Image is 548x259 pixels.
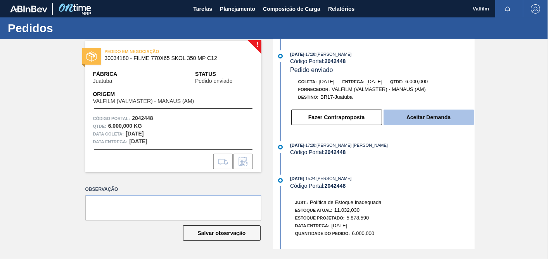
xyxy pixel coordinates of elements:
span: [DATE] [319,79,335,84]
span: Entrega: [342,79,365,84]
span: Data Entrega: [295,223,330,228]
span: 5.878,590 [346,215,369,221]
span: [DATE] [332,223,347,228]
strong: [DATE] [130,138,147,144]
span: Estoque Projetado: [295,216,345,220]
span: VALFILM (VALMASTER) - MANAUS (AM) [332,86,425,92]
span: 11.032,030 [334,207,360,213]
span: 6.000,000 [405,79,428,84]
span: Juatuba [93,78,112,84]
button: Fazer Contraproposta [291,110,382,125]
div: Código Portal: [290,183,474,189]
span: Tarefas [193,4,212,14]
span: Código Portal: [93,115,130,122]
button: Salvar observação [183,225,261,241]
img: atual [278,178,283,183]
strong: 2042448 [132,115,153,121]
span: BR17-Juatuba [320,94,353,100]
div: Informar alteração no pedido [233,154,253,169]
button: Notificações [495,3,520,14]
span: Estoque Atual: [295,208,332,213]
div: Código Portal: [290,58,474,64]
span: Coleta: [298,79,317,84]
span: Origem [93,90,216,98]
strong: 2042448 [325,183,346,189]
span: Planejamento [220,4,255,14]
span: VALFILM (VALMASTER) - MANAUS (AM) [93,98,194,104]
span: 6.000,000 [352,230,374,236]
button: Aceitar Demanda [384,110,474,125]
span: - 17:28 [304,143,315,148]
img: TNhmsLtSVTkK8tSr43FrP2fwEKptu5GPRR3wAAAABJRU5ErkJggg== [10,5,47,12]
span: [DATE] [290,143,304,148]
img: atual [278,54,283,58]
span: Qtde: [390,79,403,84]
span: : [PERSON_NAME] [315,176,352,181]
span: PEDIDO EM NEGOCIAÇÃO [105,48,213,55]
span: Destino: [298,95,319,99]
span: Fábrica [93,70,137,78]
span: Data entrega: [93,138,128,146]
span: Fornecedor: [298,87,330,92]
h1: Pedidos [8,24,145,33]
img: status [86,51,97,62]
strong: 2042448 [325,58,346,64]
span: Política de Estoque Inadequada [310,199,381,205]
div: Ir para Composição de Carga [213,154,233,169]
span: Relatórios [328,4,354,14]
strong: 6.000,000 KG [108,123,142,129]
span: Pedido enviado [195,78,233,84]
strong: 2042448 [325,149,346,155]
span: : [PERSON_NAME] [315,52,352,57]
img: atual [278,145,283,149]
span: Just.: [295,200,308,205]
div: Código Portal: [290,149,474,155]
span: Pedido enviado [290,67,333,73]
span: [DATE] [366,79,382,84]
span: - 15:24 [304,177,315,181]
span: Data coleta: [93,130,124,138]
span: Quantidade do Pedido: [295,231,350,236]
span: 30034180 - FILME 770X65 SKOL 350 MP C12 [105,55,245,61]
span: Qtde : [93,122,106,130]
img: Logout [531,4,540,14]
span: - 17:28 [304,52,315,57]
span: : [PERSON_NAME] [PERSON_NAME] [315,143,388,148]
strong: [DATE] [126,130,143,137]
label: Observação [85,184,261,195]
span: Status [195,70,253,78]
span: [DATE] [290,176,304,181]
span: Composição de Carga [263,4,320,14]
span: [DATE] [290,52,304,57]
